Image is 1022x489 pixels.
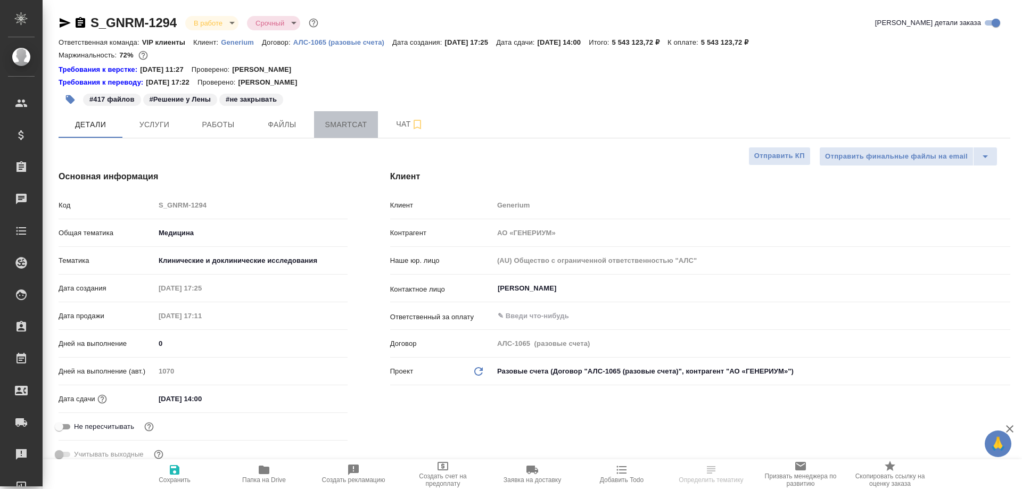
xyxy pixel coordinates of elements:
[679,476,743,484] span: Определить тематику
[59,338,155,349] p: Дней на выполнение
[238,77,305,88] p: [PERSON_NAME]
[577,459,666,489] button: Добавить Todo
[185,16,238,30] div: В работе
[59,77,146,88] div: Нажми, чтобы открыть папку с инструкцией
[390,200,493,211] p: Клиент
[493,362,1010,380] div: Разовые счета (Договор "АЛС-1065 (разовые счета)", контрагент "АО «ГЕНЕРИУМ»")
[59,228,155,238] p: Общая тематика
[221,37,262,46] a: Generium
[589,38,612,46] p: Итого:
[262,38,293,46] p: Договор:
[242,476,286,484] span: Папка на Drive
[82,94,142,103] span: 417 файлов
[504,476,561,484] span: Заявка на доставку
[59,170,348,183] h4: Основная информация
[95,392,109,406] button: Если добавить услуги и заполнить их объемом, то дата рассчитается автоматически
[59,366,155,377] p: Дней на выполнение (авт.)
[59,16,71,29] button: Скопировать ссылку для ЯМессенджера
[754,150,805,162] span: Отправить КП
[493,197,1010,213] input: Пустое поле
[150,94,211,105] p: #Решение у Лены
[59,311,155,321] p: Дата продажи
[985,430,1011,457] button: 🙏
[74,16,87,29] button: Скопировать ссылку
[307,16,320,30] button: Доп статусы указывают на важность/срочность заказа
[390,228,493,238] p: Контрагент
[666,459,756,489] button: Определить тематику
[390,366,414,377] p: Проект
[600,476,644,484] span: Добавить Todo
[59,64,140,75] div: Нажми, чтобы открыть папку с инструкцией
[701,38,756,46] p: 5 543 123,72 ₽
[90,15,177,30] a: S_GNRM-1294
[322,476,385,484] span: Создать рекламацию
[497,310,971,322] input: ✎ Введи что-нибудь
[852,473,928,487] span: Скопировать ссылку на оценку заказа
[293,38,392,46] p: АЛС-1065 (разовые счета)
[493,336,1010,351] input: Пустое поле
[488,459,577,489] button: Заявка на доставку
[320,118,372,131] span: Smartcat
[493,225,1010,241] input: Пустое поле
[390,255,493,266] p: Наше юр. лицо
[221,38,262,46] p: Generium
[390,312,493,322] p: Ответственный за оплату
[392,38,444,46] p: Дата создания:
[411,118,424,131] svg: Подписаться
[89,94,135,105] p: #417 файлов
[218,94,284,103] span: не закрывать
[191,19,226,28] button: В работе
[140,64,192,75] p: [DATE] 11:27
[989,433,1007,455] span: 🙏
[247,16,300,30] div: В работе
[130,459,219,489] button: Сохранить
[197,77,238,88] p: Проверено:
[159,476,191,484] span: Сохранить
[875,18,981,28] span: [PERSON_NAME] детали заказа
[65,118,116,131] span: Детали
[667,38,701,46] p: К оплате:
[119,51,136,59] p: 72%
[1004,315,1007,317] button: Open
[59,88,82,111] button: Добавить тэг
[59,394,95,404] p: Дата сдачи
[155,197,348,213] input: Пустое поле
[59,64,140,75] a: Требования к верстке:
[59,77,146,88] a: Требования к переводу:
[819,147,998,166] div: split button
[445,38,497,46] p: [DATE] 17:25
[390,170,1010,183] h4: Клиент
[762,473,839,487] span: Призвать менеджера по развитию
[293,37,392,46] a: АЛС-1065 (разовые счета)
[390,284,493,295] p: Контактное лицо
[390,338,493,349] p: Договор
[142,94,219,103] span: Решение у Лены
[612,38,667,46] p: 5 543 123,72 ₽
[59,255,155,266] p: Тематика
[155,391,248,407] input: ✎ Введи что-нибудь
[129,118,180,131] span: Услуги
[819,147,974,166] button: Отправить финальные файлы на email
[845,459,935,489] button: Скопировать ссылку на оценку заказа
[538,38,589,46] p: [DATE] 14:00
[252,19,287,28] button: Срочный
[493,253,1010,268] input: Пустое поле
[59,200,155,211] p: Код
[193,38,221,46] p: Клиент:
[309,459,398,489] button: Создать рекламацию
[219,459,309,489] button: Папка на Drive
[257,118,308,131] span: Файлы
[155,336,348,351] input: ✎ Введи что-нибудь
[193,118,244,131] span: Работы
[384,118,435,131] span: Чат
[152,447,166,461] button: Выбери, если сб и вс нужно считать рабочими днями для выполнения заказа.
[192,64,233,75] p: Проверено:
[756,459,845,489] button: Призвать менеджера по развитию
[155,308,248,324] input: Пустое поле
[155,252,348,270] div: Клинические и доклинические исследования
[146,77,197,88] p: [DATE] 17:22
[59,51,119,59] p: Маржинальность:
[155,363,348,379] input: Пустое поле
[398,459,488,489] button: Создать счет на предоплату
[142,420,156,434] button: Включи, если не хочешь, чтобы указанная дата сдачи изменилась после переставления заказа в 'Подтв...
